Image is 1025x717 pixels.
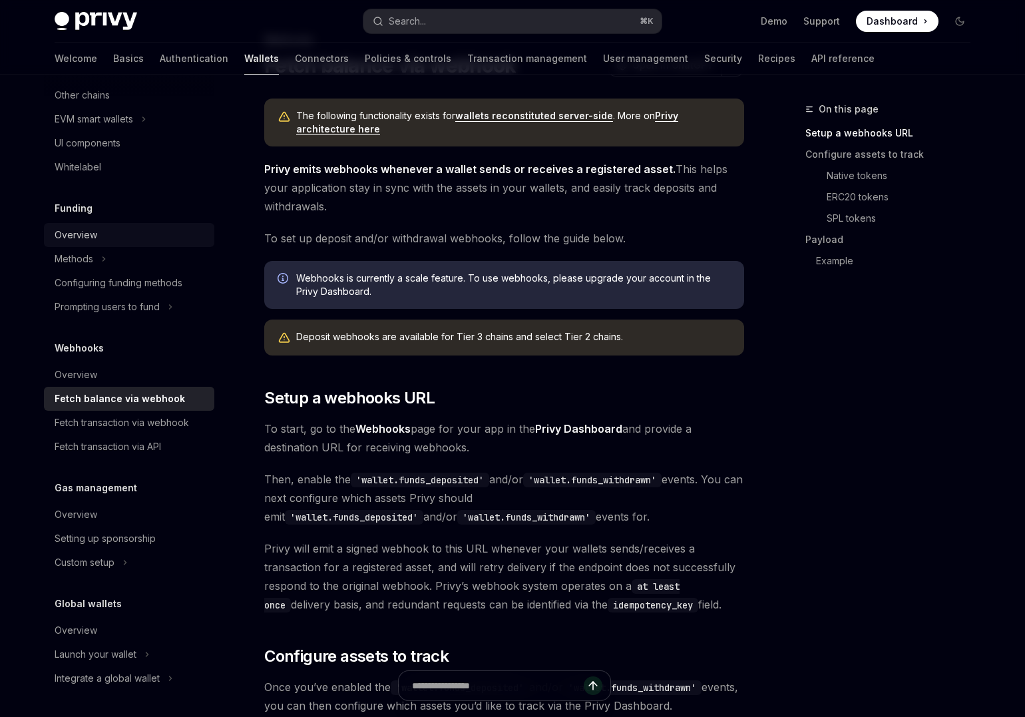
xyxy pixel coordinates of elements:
a: Basics [113,43,144,75]
div: EVM smart wallets [55,111,133,127]
a: Payload [805,229,981,250]
div: Methods [55,251,93,267]
div: Custom setup [55,555,114,571]
div: Overview [55,367,97,383]
img: dark logo [55,12,137,31]
h5: Gas management [55,480,137,496]
svg: Warning [278,111,291,124]
div: Overview [55,227,97,243]
strong: Privy emits webhooks whenever a wallet sends or receives a registered asset. [264,162,676,176]
span: ⌘ K [640,16,654,27]
div: Setting up sponsorship [55,531,156,547]
span: Webhooks is currently a scale feature. To use webhooks, please upgrade your account in the Privy ... [296,272,731,298]
div: Prompting users to fund [55,299,160,315]
h5: Global wallets [55,596,122,612]
h5: Funding [55,200,93,216]
a: wallets reconstituted server-side [455,110,613,122]
a: Setting up sponsorship [44,527,214,551]
a: Connectors [295,43,349,75]
a: Overview [44,618,214,642]
a: UI components [44,131,214,155]
span: Then, enable the and/or events. You can next configure which assets Privy should emit and/or even... [264,470,744,526]
a: Welcome [55,43,97,75]
a: Overview [44,503,214,527]
div: Fetch transaction via webhook [55,415,189,431]
a: Fetch transaction via webhook [44,411,214,435]
a: User management [603,43,688,75]
a: Configure assets to track [805,144,981,165]
a: Demo [761,15,787,28]
a: API reference [811,43,875,75]
a: Overview [44,363,214,387]
code: 'wallet.funds_withdrawn' [523,473,662,487]
svg: Warning [278,332,291,345]
span: Configure assets to track [264,646,449,667]
a: Fetch transaction via API [44,435,214,459]
a: Webhooks [355,422,411,436]
span: Dashboard [867,15,918,28]
button: Send message [584,676,602,695]
div: Fetch transaction via API [55,439,161,455]
a: Fetch balance via webhook [44,387,214,411]
span: Setup a webhooks URL [264,387,435,409]
span: This helps your application stay in sync with the assets in your wallets, and easily track deposi... [264,160,744,216]
a: Whitelabel [44,155,214,179]
a: Setup a webhooks URL [805,122,981,144]
a: Security [704,43,742,75]
span: To set up deposit and/or withdrawal webhooks, follow the guide below. [264,229,744,248]
strong: Webhooks [355,422,411,435]
a: Authentication [160,43,228,75]
a: Recipes [758,43,795,75]
div: Integrate a global wallet [55,670,160,686]
div: Search... [389,13,426,29]
div: Fetch balance via webhook [55,391,185,407]
a: Configuring funding methods [44,271,214,295]
a: ERC20 tokens [827,186,981,208]
h5: Webhooks [55,340,104,356]
a: Transaction management [467,43,587,75]
svg: Info [278,273,291,286]
a: Wallets [244,43,279,75]
a: Native tokens [827,165,981,186]
a: Support [803,15,840,28]
span: To start, go to the page for your app in the and provide a destination URL for receiving webhooks. [264,419,744,457]
a: Privy Dashboard [535,422,622,436]
button: Toggle dark mode [949,11,970,32]
div: Whitelabel [55,159,101,175]
a: Overview [44,223,214,247]
code: idempotency_key [608,598,698,612]
a: SPL tokens [827,208,981,229]
div: Deposit webhooks are available for Tier 3 chains and select Tier 2 chains. [296,330,731,345]
code: 'wallet.funds_withdrawn' [457,510,596,525]
a: Policies & controls [365,43,451,75]
span: On this page [819,101,879,117]
a: Example [816,250,981,272]
a: Dashboard [856,11,938,32]
code: 'wallet.funds_deposited' [351,473,489,487]
div: UI components [55,135,120,151]
button: Search...⌘K [363,9,662,33]
code: 'wallet.funds_deposited' [285,510,423,525]
div: Overview [55,622,97,638]
div: Launch your wallet [55,646,136,662]
span: Privy will emit a signed webhook to this URL whenever your wallets sends/receives a transaction f... [264,539,744,614]
span: The following functionality exists for . More on [296,109,731,136]
div: Configuring funding methods [55,275,182,291]
div: Overview [55,507,97,523]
